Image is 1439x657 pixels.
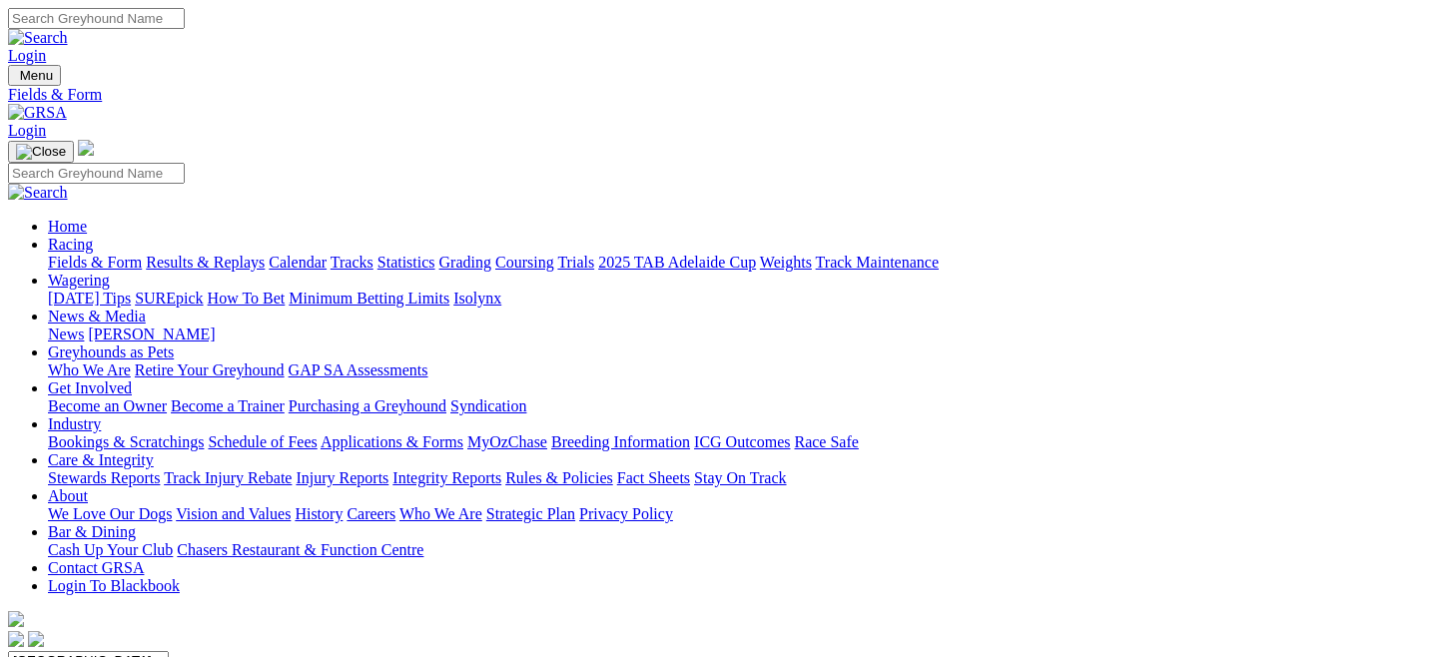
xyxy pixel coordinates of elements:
a: Fields & Form [8,86,1431,104]
a: Industry [48,415,101,432]
a: Track Maintenance [816,254,939,271]
div: Industry [48,433,1431,451]
a: Stay On Track [694,469,786,486]
a: About [48,487,88,504]
a: Trials [557,254,594,271]
img: Close [16,144,66,160]
a: Integrity Reports [392,469,501,486]
a: Injury Reports [296,469,388,486]
div: Bar & Dining [48,541,1431,559]
a: News & Media [48,308,146,325]
a: Become an Owner [48,397,167,414]
a: Minimum Betting Limits [289,290,449,307]
a: Grading [439,254,491,271]
img: GRSA [8,104,67,122]
a: Become a Trainer [171,397,285,414]
a: Cash Up Your Club [48,541,173,558]
a: Privacy Policy [579,505,673,522]
a: Coursing [495,254,554,271]
a: We Love Our Dogs [48,505,172,522]
a: Track Injury Rebate [164,469,292,486]
a: Syndication [450,397,526,414]
a: History [295,505,343,522]
a: Racing [48,236,93,253]
a: Breeding Information [551,433,690,450]
a: How To Bet [208,290,286,307]
a: Calendar [269,254,327,271]
a: Careers [347,505,395,522]
a: Fact Sheets [617,469,690,486]
a: Weights [760,254,812,271]
a: Stewards Reports [48,469,160,486]
a: Results & Replays [146,254,265,271]
a: Statistics [377,254,435,271]
a: [PERSON_NAME] [88,326,215,342]
span: Menu [20,68,53,83]
input: Search [8,8,185,29]
div: Greyhounds as Pets [48,361,1431,379]
a: Fields & Form [48,254,142,271]
div: Get Involved [48,397,1431,415]
div: About [48,505,1431,523]
a: Isolynx [453,290,501,307]
a: Login To Blackbook [48,577,180,594]
a: Applications & Forms [321,433,463,450]
a: Login [8,122,46,139]
a: Wagering [48,272,110,289]
a: Tracks [331,254,373,271]
img: logo-grsa-white.png [8,611,24,627]
div: Care & Integrity [48,469,1431,487]
a: Bar & Dining [48,523,136,540]
button: Toggle navigation [8,65,61,86]
a: Schedule of Fees [208,433,317,450]
a: Get Involved [48,379,132,396]
button: Toggle navigation [8,141,74,163]
a: Login [8,47,46,64]
a: Bookings & Scratchings [48,433,204,450]
img: twitter.svg [28,631,44,647]
a: Who We Are [48,361,131,378]
a: Chasers Restaurant & Function Centre [177,541,423,558]
a: Home [48,218,87,235]
a: Race Safe [794,433,858,450]
img: Search [8,184,68,202]
a: SUREpick [135,290,203,307]
a: Strategic Plan [486,505,575,522]
a: Greyhounds as Pets [48,343,174,360]
img: facebook.svg [8,631,24,647]
div: Wagering [48,290,1431,308]
a: [DATE] Tips [48,290,131,307]
a: MyOzChase [467,433,547,450]
a: GAP SA Assessments [289,361,428,378]
div: Racing [48,254,1431,272]
img: Search [8,29,68,47]
a: Vision and Values [176,505,291,522]
img: logo-grsa-white.png [78,140,94,156]
input: Search [8,163,185,184]
a: ICG Outcomes [694,433,790,450]
a: Care & Integrity [48,451,154,468]
a: News [48,326,84,342]
a: Rules & Policies [505,469,613,486]
a: 2025 TAB Adelaide Cup [598,254,756,271]
a: Purchasing a Greyhound [289,397,446,414]
a: Retire Your Greyhound [135,361,285,378]
a: Who We Are [399,505,482,522]
a: Contact GRSA [48,559,144,576]
div: News & Media [48,326,1431,343]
